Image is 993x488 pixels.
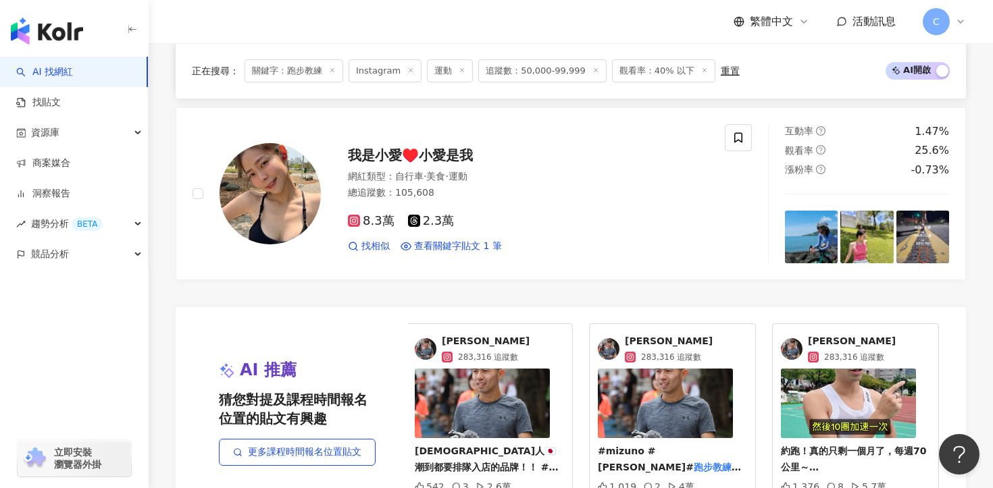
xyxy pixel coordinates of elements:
[22,448,48,469] img: chrome extension
[348,170,709,184] div: 網紅類型 ：
[245,59,343,82] span: 關鍵字：跑步教練
[915,124,949,139] div: 1.47%
[348,147,473,163] span: 我是小愛♥️小愛是我
[781,335,930,363] a: KOL Avatar[PERSON_NAME]283,316 追蹤數
[824,351,884,363] span: 283,316 追蹤數
[72,217,103,231] div: BETA
[426,171,445,182] span: 美食
[16,96,61,109] a: 找貼文
[31,239,69,269] span: 競品分析
[348,240,390,253] a: 找相似
[598,445,694,472] span: #mizuno #[PERSON_NAME]#
[816,165,825,174] span: question-circle
[240,359,297,382] span: AI 推薦
[445,171,448,182] span: ·
[840,211,893,263] img: post-image
[414,240,502,253] span: 查看關鍵字貼文 1 筆
[598,338,619,360] img: KOL Avatar
[16,187,70,200] a: 洞察報告
[31,117,59,148] span: 資源庫
[785,211,838,263] img: post-image
[449,171,467,182] span: 運動
[54,446,101,470] span: 立即安裝 瀏覽器外掛
[442,335,530,348] span: [PERSON_NAME]
[348,186,709,200] div: 總追蹤數 ： 105,608
[478,59,607,82] span: 追蹤數：50,000-99,999
[220,143,321,244] img: KOL Avatar
[18,440,131,477] a: chrome extension立即安裝 瀏覽器外掛
[16,157,70,170] a: 商案媒合
[911,163,949,178] div: -0.73%
[933,14,940,29] span: C
[415,335,564,363] a: KOL Avatar[PERSON_NAME]283,316 追蹤數
[16,219,26,229] span: rise
[192,65,239,76] span: 正在搜尋 ：
[219,439,376,466] a: 更多課程時間報名位置貼文
[424,171,426,182] span: ·
[427,59,473,82] span: 運動
[219,390,376,428] span: 猜您對提及課程時間報名位置的貼文有興趣
[915,143,949,158] div: 25.6%
[415,338,436,360] img: KOL Avatar
[16,65,73,79] a: searchAI 找網紅
[31,209,103,239] span: 趨勢分析
[176,107,966,281] a: KOL Avatar我是小愛♥️小愛是我網紅類型：自行車·美食·運動總追蹤數：105,6088.3萬2.3萬找相似查看關鍵字貼文 1 筆互動率question-circle1.47%觀看率que...
[785,145,813,156] span: 觀看率
[348,214,394,228] span: 8.3萬
[785,164,813,175] span: 漲粉率
[816,126,825,136] span: question-circle
[612,59,715,82] span: 觀看率：40% 以下
[750,14,793,29] span: 繁體中文
[395,171,424,182] span: 自行車
[11,18,83,45] img: logo
[415,445,559,472] span: [DEMOGRAPHIC_DATA]人🇯🇵潮到都要排隊入店的品牌！！ #
[401,240,502,253] a: 查看關鍵字貼文 1 筆
[939,434,979,475] iframe: Help Scout Beacon - Open
[408,214,455,228] span: 2.3萬
[785,126,813,136] span: 互動率
[625,335,713,348] span: [PERSON_NAME]
[598,335,747,363] a: KOL Avatar[PERSON_NAME]283,316 追蹤數
[349,59,422,82] span: Instagram
[896,211,949,263] img: post-image
[808,335,896,348] span: [PERSON_NAME]
[816,145,825,155] span: question-circle
[694,462,741,472] mark: 跑步教練
[852,15,896,28] span: 活動訊息
[721,65,740,76] div: 重置
[458,351,518,363] span: 283,316 追蹤數
[781,338,803,360] img: KOL Avatar
[641,351,701,363] span: 283,316 追蹤數
[361,240,390,253] span: 找相似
